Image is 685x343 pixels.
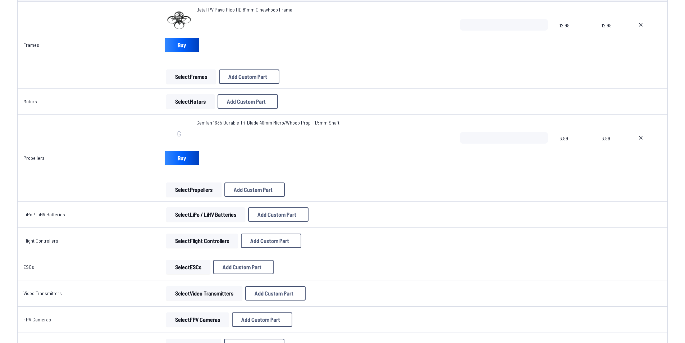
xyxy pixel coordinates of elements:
[166,260,210,274] button: SelectESCs
[165,234,239,248] a: SelectFlight Controllers
[165,207,247,222] a: SelectLiPo / LiHV Batteries
[218,94,278,109] button: Add Custom Part
[228,74,267,80] span: Add Custom Part
[23,316,51,322] a: FPV Cameras
[245,286,306,301] button: Add Custom Part
[196,119,339,126] a: Gemfan 1635 Durable Tri-Blade 40mm Micro/Whoop Prop - 1.5mm Shaft
[223,264,261,270] span: Add Custom Part
[257,212,296,217] span: Add Custom Part
[165,312,230,327] a: SelectFPV Cameras
[166,286,242,301] button: SelectVideo Transmitters
[241,234,301,248] button: Add Custom Part
[232,312,292,327] button: Add Custom Part
[23,42,39,48] a: Frames
[23,155,45,161] a: Propellers
[166,94,215,109] button: SelectMotors
[23,211,65,217] a: LiPo / LiHV Batteries
[196,119,339,126] span: Gemfan 1635 Durable Tri-Blade 40mm Micro/Whoop Prop - 1.5mm Shaft
[165,151,199,165] a: Buy
[250,238,289,244] span: Add Custom Part
[602,19,620,54] span: 12.99
[165,286,244,301] a: SelectVideo Transmitters
[213,260,274,274] button: Add Custom Part
[219,69,279,84] button: Add Custom Part
[23,98,37,104] a: Motors
[255,290,293,296] span: Add Custom Part
[165,182,223,197] a: SelectPropellers
[166,69,216,84] button: SelectFrames
[166,312,229,327] button: SelectFPV Cameras
[602,132,620,167] span: 3.99
[227,99,266,104] span: Add Custom Part
[165,94,216,109] a: SelectMotors
[165,69,218,84] a: SelectFrames
[560,19,590,54] span: 12.99
[248,207,309,222] button: Add Custom Part
[166,207,245,222] button: SelectLiPo / LiHV Batteries
[166,234,238,248] button: SelectFlight Controllers
[224,182,285,197] button: Add Custom Part
[23,238,58,244] a: Flight Controllers
[23,264,34,270] a: ESCs
[23,290,62,296] a: Video Transmitters
[560,132,590,167] span: 3.99
[166,182,222,197] button: SelectPropellers
[234,187,273,193] span: Add Custom Part
[165,38,199,52] a: Buy
[165,6,193,35] img: image
[177,130,181,137] span: G
[196,6,292,13] a: BetaFPV Pavo Pico HD 81mm Cinewhoop Frame
[165,260,212,274] a: SelectESCs
[241,317,280,322] span: Add Custom Part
